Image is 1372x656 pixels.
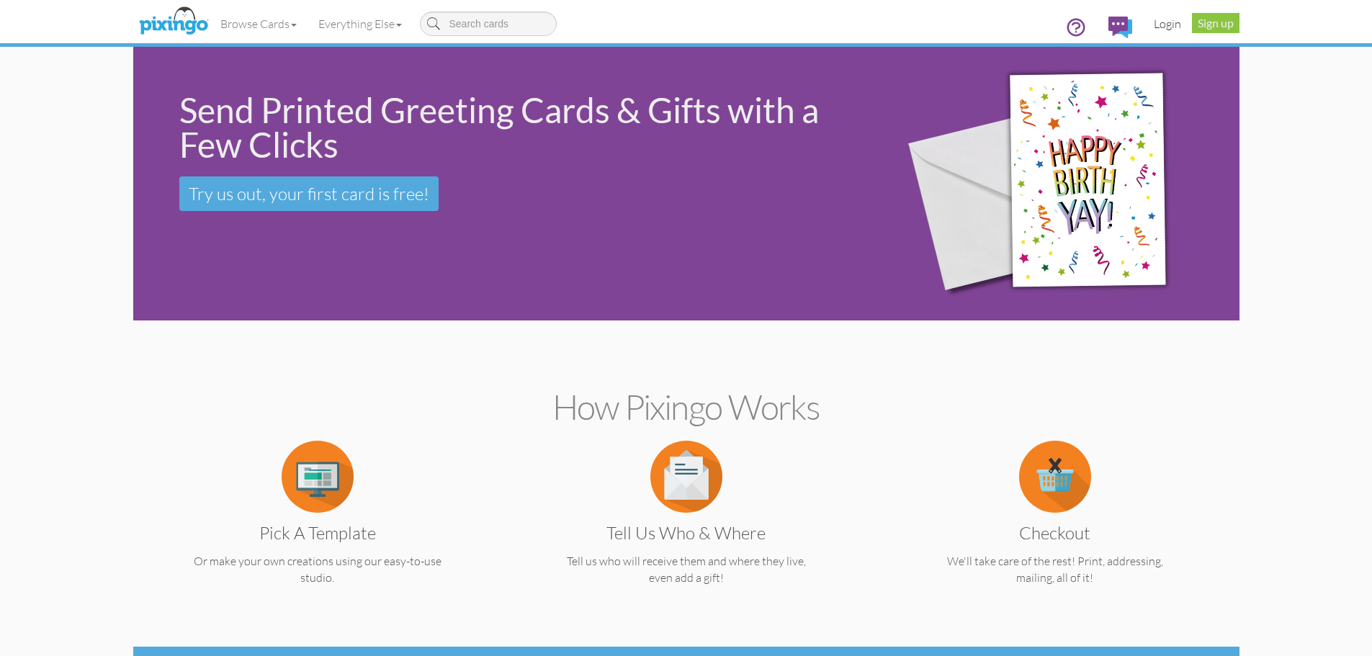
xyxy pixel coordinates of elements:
h2: How Pixingo works [158,388,1214,426]
a: Login [1143,6,1192,42]
iframe: Chat [1371,655,1372,656]
img: comments.svg [1108,17,1132,38]
p: Or make your own creations using our easy-to-use studio. [161,553,474,586]
a: Everything Else [308,6,413,42]
h3: Pick a Template [172,524,463,542]
a: Try us out, your first card is free! [179,176,439,211]
span: Try us out, your first card is free! [189,183,429,205]
a: Sign up [1192,13,1239,33]
img: item.alt [650,441,722,513]
h3: Checkout [910,524,1201,542]
a: Browse Cards [210,6,308,42]
a: Tell us Who & Where Tell us who will receive them and where they live, even add a gift! [530,468,843,586]
img: item.alt [282,441,354,513]
h3: Tell us Who & Where [541,524,832,542]
p: Tell us who will receive them and where they live, even add a gift! [530,553,843,586]
img: item.alt [1019,441,1091,513]
input: Search cards [420,12,557,36]
p: We'll take care of the rest! Print, addressing, mailing, all of it! [899,553,1211,586]
a: Pick a Template Or make your own creations using our easy-to-use studio. [161,468,474,586]
a: Checkout We'll take care of the rest! Print, addressing, mailing, all of it! [899,468,1211,586]
div: Send Printed Greeting Cards & Gifts with a Few Clicks [179,93,859,162]
img: 942c5090-71ba-4bfc-9a92-ca782dcda692.png [882,27,1230,341]
img: pixingo logo [135,4,212,40]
